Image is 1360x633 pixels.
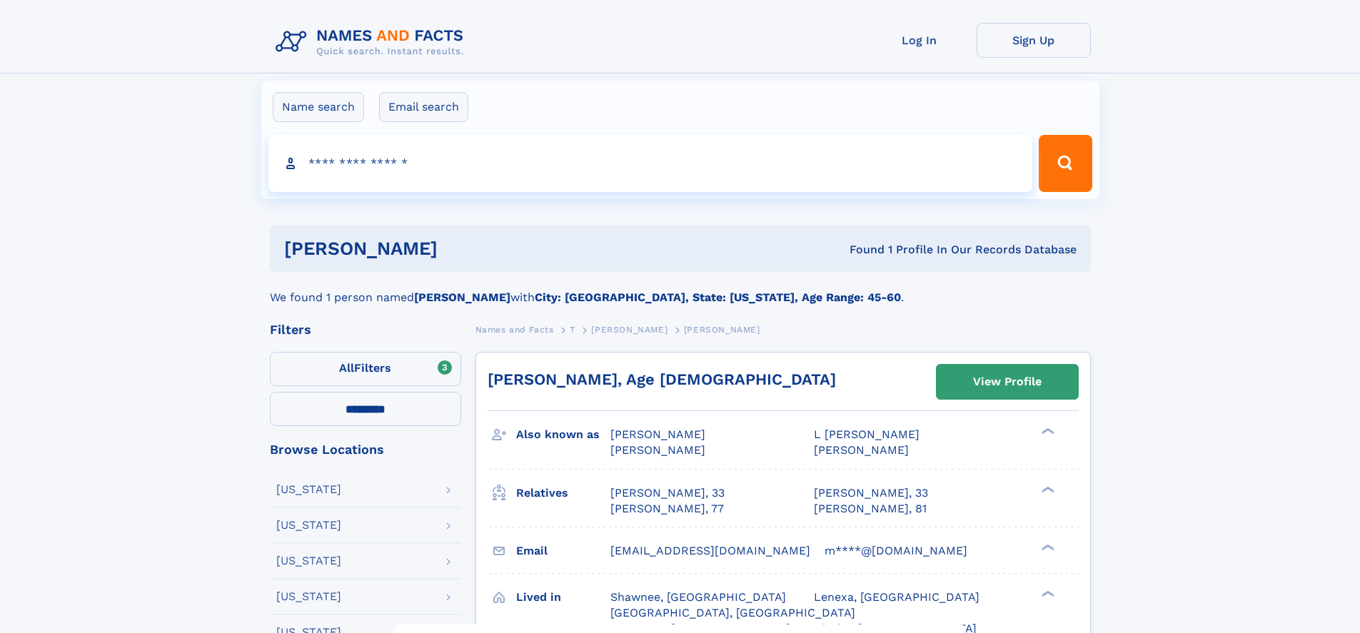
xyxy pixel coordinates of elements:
span: Shawnee, [GEOGRAPHIC_DATA] [610,590,786,604]
input: search input [268,135,1033,192]
button: Search Button [1039,135,1092,192]
a: [PERSON_NAME], 77 [610,501,724,517]
h3: Also known as [516,422,610,447]
a: Sign Up [977,23,1091,58]
div: ❯ [1038,427,1055,436]
div: [US_STATE] [276,555,341,567]
span: [PERSON_NAME] [591,325,668,335]
a: Names and Facts [475,320,554,338]
label: Email search [379,92,468,122]
b: City: [GEOGRAPHIC_DATA], State: [US_STATE], Age Range: 45-60 [535,290,901,304]
a: T [570,320,575,338]
div: View Profile [973,365,1042,398]
h1: [PERSON_NAME] [284,240,644,258]
div: Found 1 Profile In Our Records Database [643,242,1077,258]
a: [PERSON_NAME], Age [DEMOGRAPHIC_DATA] [488,370,836,388]
div: [US_STATE] [276,591,341,602]
a: View Profile [937,365,1078,399]
div: ❯ [1038,485,1055,494]
img: Logo Names and Facts [270,23,475,61]
span: [EMAIL_ADDRESS][DOMAIN_NAME] [610,544,810,557]
span: T [570,325,575,335]
label: Filters [270,352,461,386]
h3: Lived in [516,585,610,609]
div: [US_STATE] [276,484,341,495]
b: [PERSON_NAME] [414,290,510,304]
div: [US_STATE] [276,520,341,531]
label: Name search [273,92,364,122]
div: We found 1 person named with . [270,272,1091,306]
span: L [PERSON_NAME] [814,427,920,441]
h3: Email [516,539,610,563]
a: [PERSON_NAME], 81 [814,501,927,517]
span: All [339,361,354,375]
h3: Relatives [516,481,610,505]
span: [PERSON_NAME] [684,325,760,335]
span: [PERSON_NAME] [610,427,705,441]
span: [PERSON_NAME] [814,443,909,457]
a: Log In [862,23,977,58]
a: [PERSON_NAME], 33 [610,485,725,501]
div: Browse Locations [270,443,461,456]
span: [PERSON_NAME] [610,443,705,457]
div: Filters [270,323,461,336]
a: [PERSON_NAME] [591,320,668,338]
span: [GEOGRAPHIC_DATA], [GEOGRAPHIC_DATA] [610,606,855,619]
div: ❯ [1038,589,1055,598]
div: ❯ [1038,542,1055,552]
span: Lenexa, [GEOGRAPHIC_DATA] [814,590,979,604]
a: [PERSON_NAME], 33 [814,485,928,501]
